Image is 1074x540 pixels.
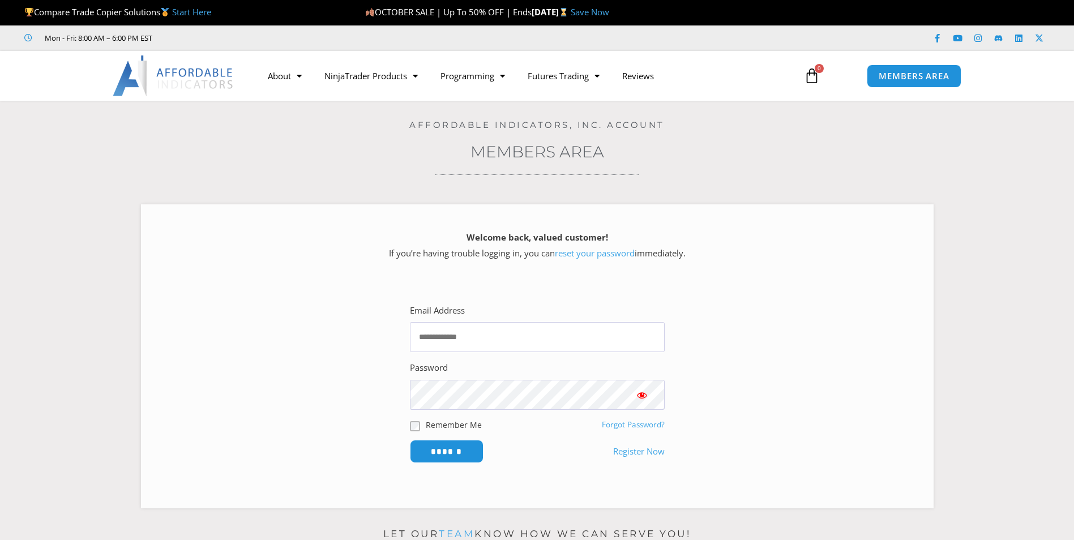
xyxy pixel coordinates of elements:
a: Save Now [571,6,609,18]
p: If you’re having trouble logging in, you can immediately. [161,230,914,262]
span: Compare Trade Copier Solutions [24,6,211,18]
a: Affordable Indicators, Inc. Account [409,119,665,130]
a: 0 [787,59,837,92]
img: 🏆 [25,8,33,16]
label: Password [410,360,448,376]
span: MEMBERS AREA [879,72,949,80]
span: OCTOBER SALE | Up To 50% OFF | Ends [365,6,532,18]
a: team [439,528,474,539]
nav: Menu [256,63,791,89]
label: Remember Me [426,419,482,431]
a: NinjaTrader Products [313,63,429,89]
span: 0 [815,64,824,73]
a: Forgot Password? [602,419,665,430]
a: Register Now [613,444,665,460]
span: Mon - Fri: 8:00 AM – 6:00 PM EST [42,31,152,45]
a: Futures Trading [516,63,611,89]
a: MEMBERS AREA [867,65,961,88]
button: Show password [619,380,665,410]
a: Reviews [611,63,665,89]
a: About [256,63,313,89]
a: Start Here [172,6,211,18]
strong: Welcome back, valued customer! [467,232,608,243]
img: LogoAI | Affordable Indicators – NinjaTrader [113,55,234,96]
strong: [DATE] [532,6,571,18]
a: Programming [429,63,516,89]
img: 🥇 [161,8,169,16]
label: Email Address [410,303,465,319]
a: Members Area [470,142,604,161]
a: reset your password [555,247,635,259]
iframe: Customer reviews powered by Trustpilot [168,32,338,44]
img: ⌛ [559,8,568,16]
img: 🍂 [366,8,374,16]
